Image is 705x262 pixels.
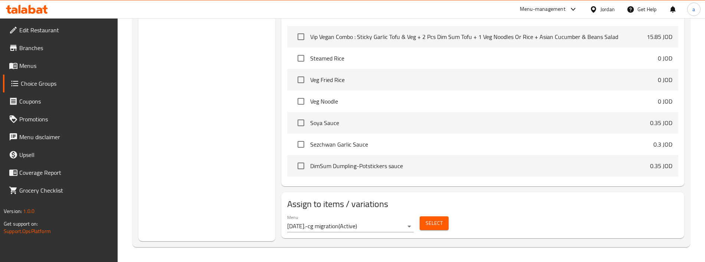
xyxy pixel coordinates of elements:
[310,161,650,170] span: DimSum Dumpling-Potstickers sauce
[19,115,112,124] span: Promotions
[692,5,695,13] span: a
[19,186,112,195] span: Grocery Checklist
[287,215,298,219] label: Menu
[658,97,672,106] p: 0 JOD
[650,161,672,170] p: 0.35 JOD
[4,206,22,216] span: Version:
[520,5,565,14] div: Menu-management
[3,21,118,39] a: Edit Restaurant
[293,29,309,45] span: Select choice
[19,168,112,177] span: Coverage Report
[19,132,112,141] span: Menu disclaimer
[19,97,112,106] span: Coupons
[3,128,118,146] a: Menu disclaimer
[310,118,650,127] span: Soya Sauce
[21,79,112,88] span: Choice Groups
[647,32,672,41] p: 15.85 JOD
[658,54,672,63] p: 0 JOD
[653,140,672,149] p: 0.3 JOD
[650,118,672,127] p: 0.35 JOD
[3,57,118,75] a: Menus
[310,140,653,149] span: Sezchwan Garlic Sauce
[293,115,309,131] span: Select choice
[287,220,413,232] div: [DATE].-cg migration(Active)
[19,150,112,159] span: Upsell
[287,198,678,210] h2: Assign to items / variations
[310,75,658,84] span: Veg Fried Rice
[293,50,309,66] span: Select choice
[19,61,112,70] span: Menus
[293,72,309,88] span: Select choice
[293,180,309,195] span: Select choice
[426,219,443,228] span: Select
[310,54,658,63] span: Steamed Rice
[658,75,672,84] p: 0 JOD
[310,97,658,106] span: Veg Noodle
[3,110,118,128] a: Promotions
[3,39,118,57] a: Branches
[293,158,309,174] span: Select choice
[3,146,118,164] a: Upsell
[3,75,118,92] a: Choice Groups
[293,137,309,152] span: Select choice
[3,181,118,199] a: Grocery Checklist
[3,164,118,181] a: Coverage Report
[420,216,449,230] button: Select
[3,92,118,110] a: Coupons
[4,226,51,236] a: Support.OpsPlatform
[310,32,646,41] span: Vip Vegan Combo : Sticky Garlic Tofu & Veg + 2 Pcs Dim Sum Tofu + 1 Veg Noodles Or Rice + Asian C...
[19,26,112,35] span: Edit Restaurant
[293,94,309,109] span: Select choice
[4,219,38,229] span: Get support on:
[600,5,615,13] div: Jordan
[23,206,35,216] span: 1.0.0
[19,43,112,52] span: Branches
